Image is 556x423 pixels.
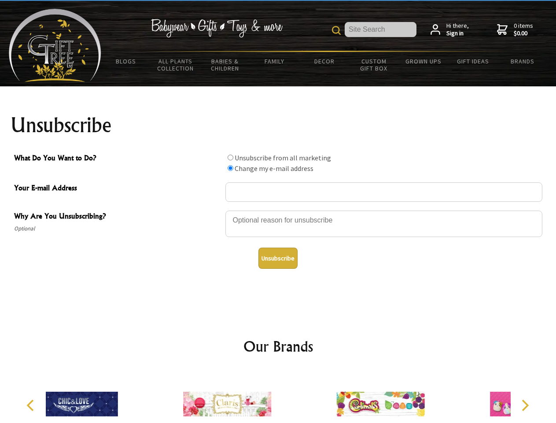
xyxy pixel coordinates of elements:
img: product search [332,26,341,35]
span: Optional [14,223,221,234]
a: All Plants Collection [151,52,201,78]
input: Site Search [345,22,416,37]
strong: $0.00 [514,30,533,37]
span: 0 items [514,22,533,37]
a: Family [250,52,300,70]
a: Custom Gift Box [349,52,399,78]
h1: Unsubscribe [11,115,546,136]
label: Change my e-mail address [235,164,313,173]
button: Previous [22,396,41,415]
textarea: Why Are You Unsubscribing? [225,211,542,237]
img: Babywear - Gifts - Toys & more [151,19,283,37]
a: Decor [299,52,349,70]
a: Babies & Children [200,52,250,78]
a: Brands [498,52,548,70]
input: Your E-mail Address [225,182,542,202]
input: What Do You Want to Do? [228,165,233,171]
img: Babyware - Gifts - Toys and more... [9,9,101,82]
input: What Do You Want to Do? [228,155,233,160]
span: Hi there, [446,22,469,37]
h2: Our Brands [18,336,539,357]
span: Your E-mail Address [14,182,221,195]
a: 0 items$0.00 [497,22,533,37]
a: Hi there,Sign in [431,22,469,37]
span: What Do You Want to Do? [14,152,221,165]
button: Next [515,396,534,415]
a: Gift Ideas [448,52,498,70]
a: Grown Ups [398,52,448,70]
span: Why Are You Unsubscribing? [14,211,221,223]
a: BLOGS [101,52,151,70]
strong: Sign in [446,30,469,37]
label: Unsubscribe from all marketing [235,153,331,162]
button: Unsubscribe [258,248,298,269]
